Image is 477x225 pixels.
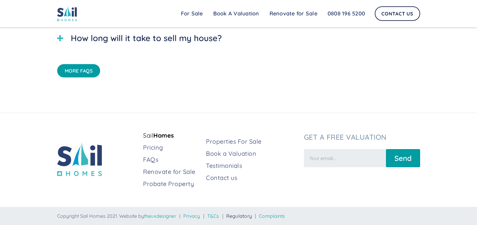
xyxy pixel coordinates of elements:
[304,146,420,167] form: Newsletter Form
[206,161,299,170] a: Testimonials
[206,149,299,158] a: Book a Valuation
[153,132,174,139] strong: Homes
[375,6,420,21] a: Contact Us
[264,8,322,20] a: Renovate for Sale
[57,213,420,219] div: Copyright Sail Homes 2021. Website by | | | |
[143,143,201,152] a: Pricing
[143,180,201,188] a: Probate Property
[322,8,370,20] a: 0808 196 5200
[143,155,201,164] a: FAQs
[57,6,77,21] img: sail home logo colored
[143,168,201,176] a: Renovate for Sale
[304,149,386,167] input: Your email...
[176,8,208,20] a: For Sale
[226,213,252,219] a: Regulatory
[304,133,420,141] h3: Get a free valuation
[57,64,100,77] a: More FAQs
[259,213,285,219] a: Complaints
[206,174,299,182] a: Contact us
[207,213,219,219] a: T&Cs
[208,8,264,20] a: Book A Valuation
[143,131,201,140] a: SailHomes
[206,137,299,146] a: Properties For Sale
[71,32,222,44] div: How long will it take to sell my house?
[144,213,176,219] a: theuxdesigner
[57,142,102,176] img: sail home logo colored
[183,213,200,219] a: Privacy
[386,149,420,167] input: Send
